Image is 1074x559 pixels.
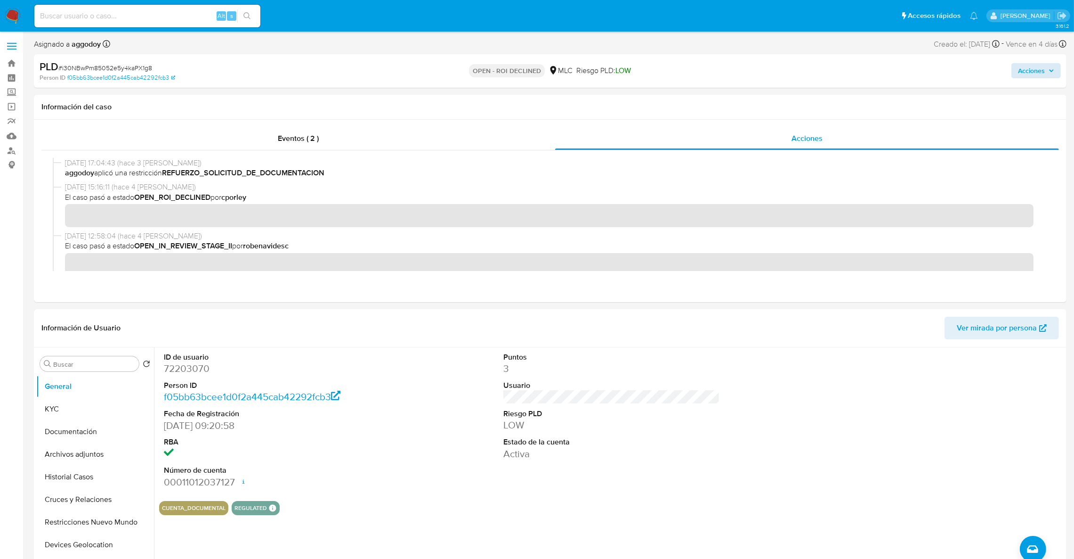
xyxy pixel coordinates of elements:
[36,443,154,466] button: Archivos adjuntos
[36,488,154,511] button: Cruces y Relaciones
[67,74,175,82] a: f05bb63bcee1d0f2a445cab42292fcb3
[957,317,1037,339] span: Ver mirada por persona
[1006,39,1058,49] span: Vence en 4 días
[1011,63,1061,78] button: Acciones
[503,362,720,375] dd: 3
[34,39,101,49] span: Asignado a
[164,352,381,362] dt: ID de usuario
[218,11,225,20] span: Alt
[36,420,154,443] button: Documentación
[143,360,150,370] button: Volver al orden por defecto
[469,64,545,77] p: OPEN - ROI DECLINED
[164,380,381,391] dt: Person ID
[36,466,154,488] button: Historial Casos
[970,12,978,20] a: Notificaciones
[58,63,152,73] span: # i30NBwPm85052e5y4kaPX1g8
[164,409,381,419] dt: Fecha de Registración
[945,317,1059,339] button: Ver mirada por persona
[278,133,319,144] span: Eventos ( 2 )
[164,419,381,432] dd: [DATE] 09:20:58
[36,511,154,534] button: Restricciones Nuevo Mundo
[230,11,233,20] span: s
[53,360,135,369] input: Buscar
[503,437,720,447] dt: Estado de la cuenta
[503,419,720,432] dd: LOW
[503,409,720,419] dt: Riesgo PLD
[503,380,720,391] dt: Usuario
[41,102,1059,112] h1: Información del caso
[34,10,260,22] input: Buscar usuario o caso...
[41,323,121,333] h1: Información de Usuario
[44,360,51,368] button: Buscar
[164,476,381,489] dd: 00011012037127
[36,534,154,556] button: Devices Geolocation
[1001,11,1054,20] p: agustina.godoy@mercadolibre.com
[164,362,381,375] dd: 72203070
[1001,38,1004,50] span: -
[908,11,961,21] span: Accesos rápidos
[934,38,1000,50] div: Creado el: [DATE]
[70,39,101,49] b: aggodoy
[549,66,573,76] div: MLC
[1057,11,1067,21] a: Salir
[40,59,58,74] b: PLD
[164,437,381,447] dt: RBA
[36,375,154,398] button: General
[237,9,257,23] button: search-icon
[576,66,631,76] span: Riesgo PLD:
[40,74,65,82] b: Person ID
[164,390,341,403] a: f05bb63bcee1d0f2a445cab42292fcb3
[503,447,720,460] dd: Activa
[791,133,823,144] span: Acciones
[503,352,720,362] dt: Puntos
[1018,63,1045,78] span: Acciones
[164,465,381,476] dt: Número de cuenta
[615,65,631,76] span: LOW
[36,398,154,420] button: KYC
